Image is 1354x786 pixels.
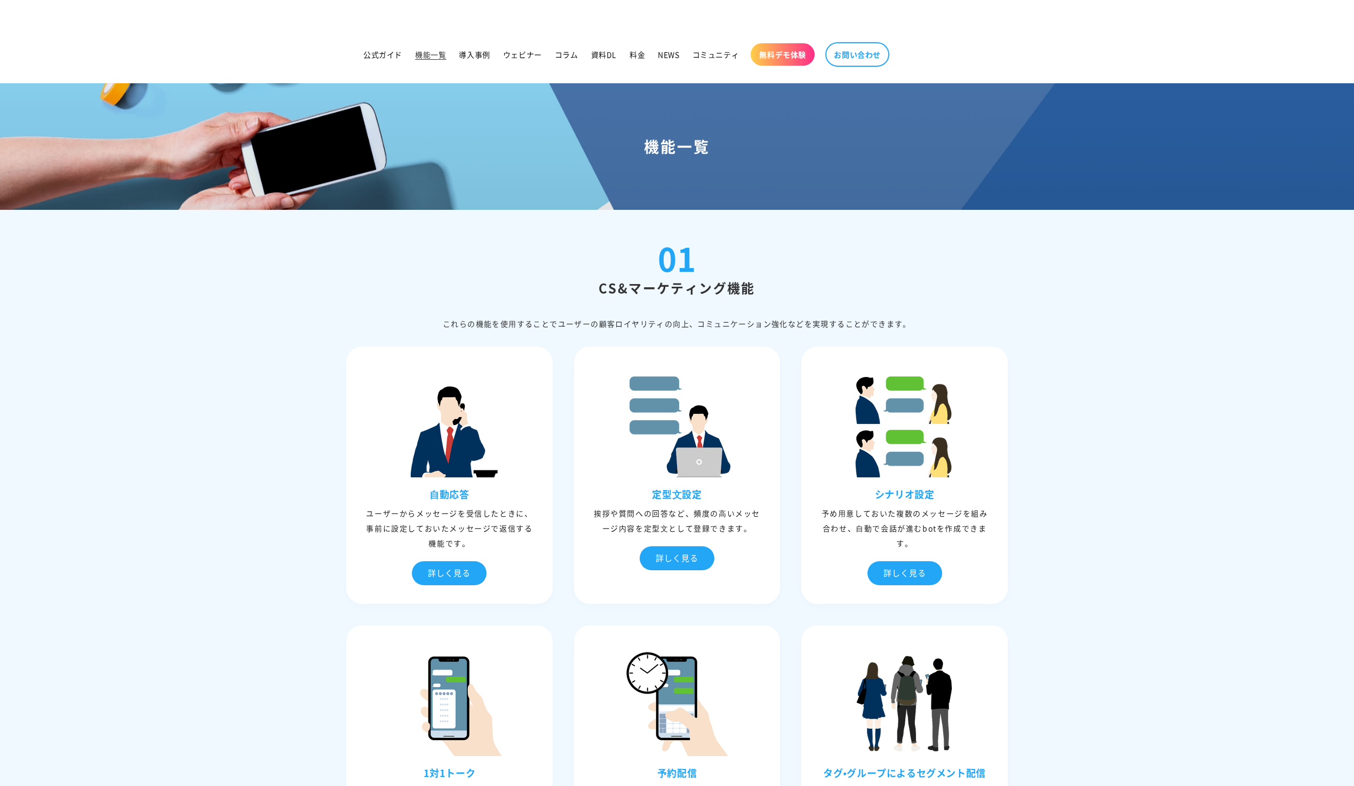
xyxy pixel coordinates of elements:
[640,546,714,570] div: 詳しく見る
[804,488,1005,500] h3: シナリオ設定
[415,50,446,59] span: 機能一覧
[349,488,550,500] h3: ⾃動応答
[751,43,815,66] a: 無料デモ体験
[851,371,958,477] img: シナリオ設定
[658,242,696,274] div: 01
[346,317,1008,331] div: これらの機能を使⽤することでユーザーの顧客ロイヤリティの向上、コミュニケーション強化などを実現することができます。
[585,43,623,66] a: 資料DL
[577,488,778,500] h3: 定型⽂設定
[459,50,490,59] span: 導入事例
[834,50,881,59] span: お問い合わせ
[548,43,585,66] a: コラム
[686,43,746,66] a: コミュニティ
[591,50,617,59] span: 資料DL
[651,43,686,66] a: NEWS
[825,42,889,67] a: お問い合わせ
[363,50,402,59] span: 公式ガイド
[396,371,503,477] img: ⾃動応答
[630,50,645,59] span: 料金
[349,767,550,779] h3: 1対1トーク
[13,137,1341,156] h1: 機能一覧
[346,279,1008,296] h2: CS&マーケティング機能
[658,50,679,59] span: NEWS
[396,649,503,756] img: 1対1トーク
[624,649,730,756] img: 予約配信
[804,767,1005,779] h3: タグ•グループによるセグメント配信
[497,43,548,66] a: ウェビナー
[412,561,487,585] div: 詳しく見る
[349,506,550,551] div: ユーザーからメッセージを受信したときに、事前に設定しておいたメッセージで返信する機能です。
[503,50,542,59] span: ウェビナー
[759,50,806,59] span: 無料デモ体験
[623,43,651,66] a: 料金
[624,371,730,477] img: 定型⽂設定
[409,43,452,66] a: 機能一覧
[555,50,578,59] span: コラム
[357,43,409,66] a: 公式ガイド
[577,506,778,536] div: 挨拶や質問への回答など、頻度の⾼いメッセージ内容を定型⽂として登録できます。
[804,506,1005,551] div: 予め⽤意しておいた複数のメッセージを組み合わせ、⾃動で会話が進むbotを作成できます。
[692,50,739,59] span: コミュニティ
[452,43,496,66] a: 導入事例
[851,649,958,756] img: タグ•グループによるセグメント配信
[867,561,942,585] div: 詳しく見る
[577,767,778,779] h3: 予約配信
